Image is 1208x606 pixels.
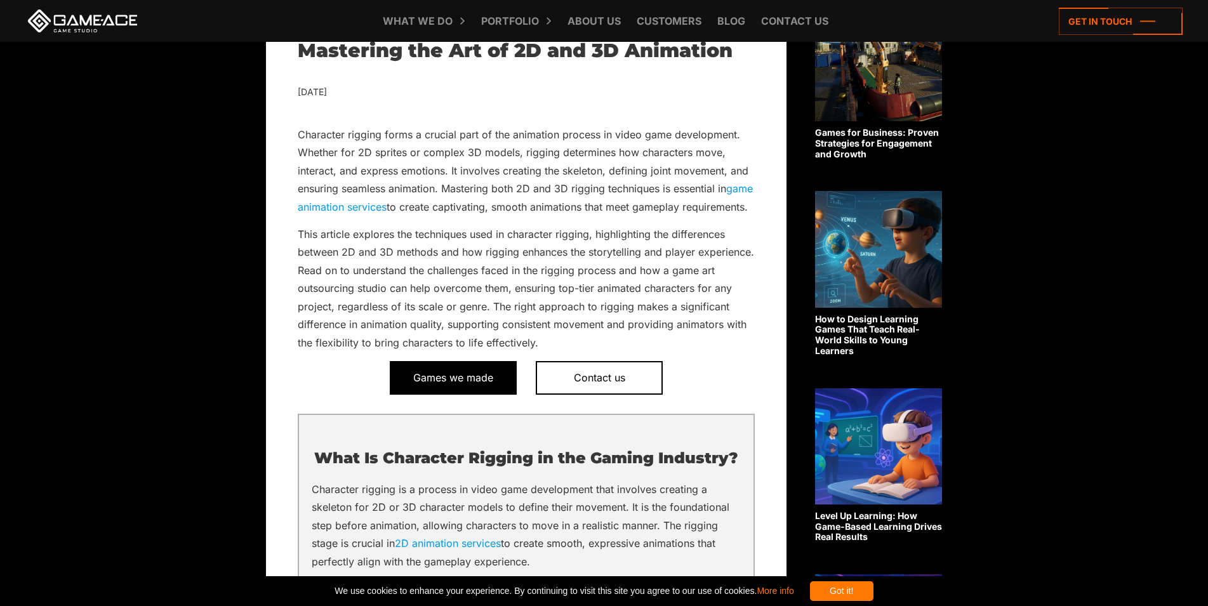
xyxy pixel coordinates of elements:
img: Related [815,5,942,121]
img: Related [815,191,942,307]
a: 2D animation services [395,537,501,550]
a: Games we made [390,361,517,394]
a: Get in touch [1059,8,1183,35]
p: Character rigging is a process in video game development that involves creating a skeleton for 2D... [312,480,741,570]
p: This article explores the techniques used in character rigging, highlighting the differences betw... [298,225,755,352]
a: Contact us [536,361,663,394]
a: How to Design Learning Games That Teach Real-World Skills to Young Learners [815,191,942,356]
p: Character rigging forms a crucial part of the animation process in video game development. Whethe... [298,126,755,216]
img: Related [815,388,942,504]
a: More info [757,586,793,596]
span: We use cookies to enhance your experience. By continuing to visit this site you agree to our use ... [335,581,793,601]
a: game animation services [298,182,753,213]
a: Games for Business: Proven Strategies for Engagement and Growth [815,5,942,159]
div: Got it! [810,581,873,601]
div: [DATE] [298,84,755,100]
a: Level Up Learning: How Game-Based Learning Drives Real Results [815,388,942,543]
h2: What Is Character Rigging in the Gaming Industry? [312,450,741,466]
